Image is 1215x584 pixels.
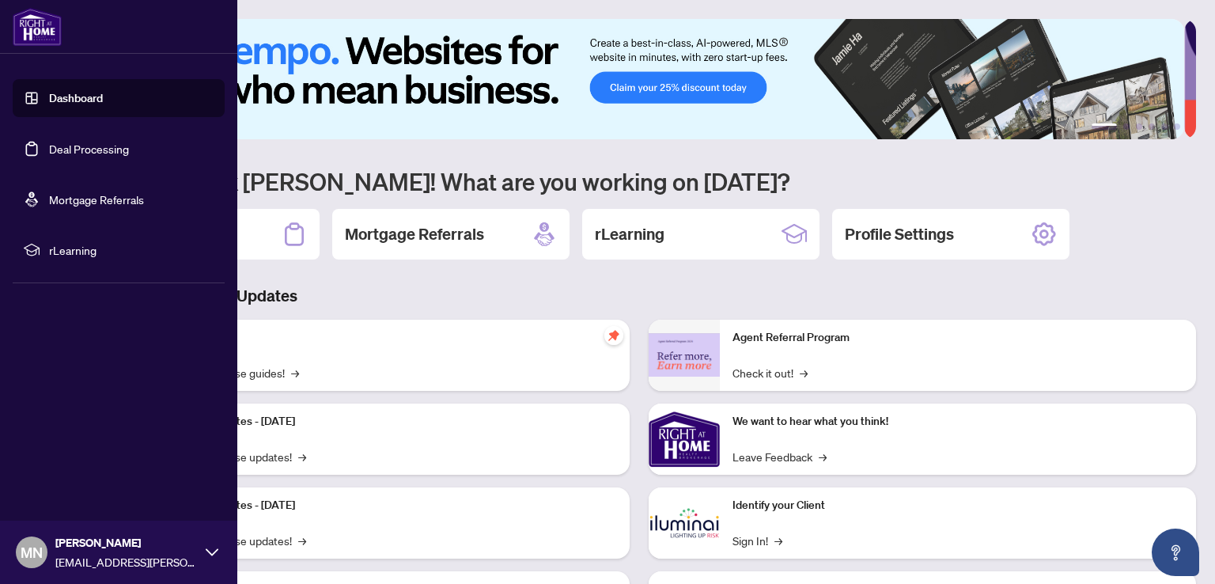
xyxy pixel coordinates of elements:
[732,497,1183,514] p: Identify your Client
[1152,529,1199,576] button: Open asap
[845,223,954,245] h2: Profile Settings
[649,487,720,559] img: Identify your Client
[21,541,43,563] span: MN
[82,166,1196,196] h1: Welcome back [PERSON_NAME]! What are you working on [DATE]?
[298,448,306,465] span: →
[298,532,306,549] span: →
[732,364,808,381] a: Check it out!→
[1136,123,1142,130] button: 3
[166,413,617,430] p: Platform Updates - [DATE]
[291,364,299,381] span: →
[1161,123,1168,130] button: 5
[732,448,827,465] a: Leave Feedback→
[82,285,1196,307] h3: Brokerage & Industry Updates
[345,223,484,245] h2: Mortgage Referrals
[82,19,1184,139] img: Slide 0
[732,532,782,549] a: Sign In!→
[819,448,827,465] span: →
[49,241,214,259] span: rLearning
[1174,123,1180,130] button: 6
[649,404,720,475] img: We want to hear what you think!
[49,91,103,105] a: Dashboard
[800,364,808,381] span: →
[604,326,623,345] span: pushpin
[732,329,1183,347] p: Agent Referral Program
[1149,123,1155,130] button: 4
[166,497,617,514] p: Platform Updates - [DATE]
[1123,123,1130,130] button: 2
[595,223,664,245] h2: rLearning
[166,329,617,347] p: Self-Help
[732,413,1183,430] p: We want to hear what you think!
[55,534,198,552] span: [PERSON_NAME]
[1092,123,1117,130] button: 1
[649,333,720,377] img: Agent Referral Program
[49,142,129,156] a: Deal Processing
[774,532,782,549] span: →
[49,192,144,207] a: Mortgage Referrals
[55,553,198,571] span: [EMAIL_ADDRESS][PERSON_NAME][DOMAIN_NAME]
[13,8,62,46] img: logo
